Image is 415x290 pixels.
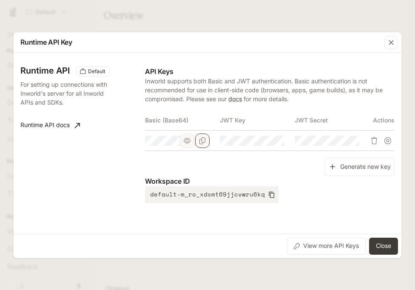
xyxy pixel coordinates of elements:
[145,77,395,103] p: Inworld supports both Basic and JWT authentication. Basic authentication is not recommended for u...
[367,134,381,148] button: Delete API key
[228,95,242,102] a: docs
[17,117,83,134] a: Runtime API docs
[20,80,109,107] p: For setting up connections with Inworld's server for all Inworld APIs and SDKs.
[295,110,370,131] th: JWT Secret
[145,176,395,186] p: Workspace ID
[85,68,109,75] span: Default
[77,66,110,77] div: These keys will apply to your current workspace only
[324,158,395,176] button: Generate new key
[20,37,72,47] p: Runtime API Key
[220,110,295,131] th: JWT Key
[370,110,395,131] th: Actions
[145,186,279,203] button: default-m_ro_xdsmt69jjcvwru6kq
[287,238,366,255] button: View more API Keys
[195,134,210,148] button: Copy Basic (Base64)
[145,66,395,77] p: API Keys
[381,134,395,148] button: Suspend API key
[20,66,70,75] h3: Runtime API
[369,238,398,255] button: Close
[145,110,220,131] th: Basic (Base64)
